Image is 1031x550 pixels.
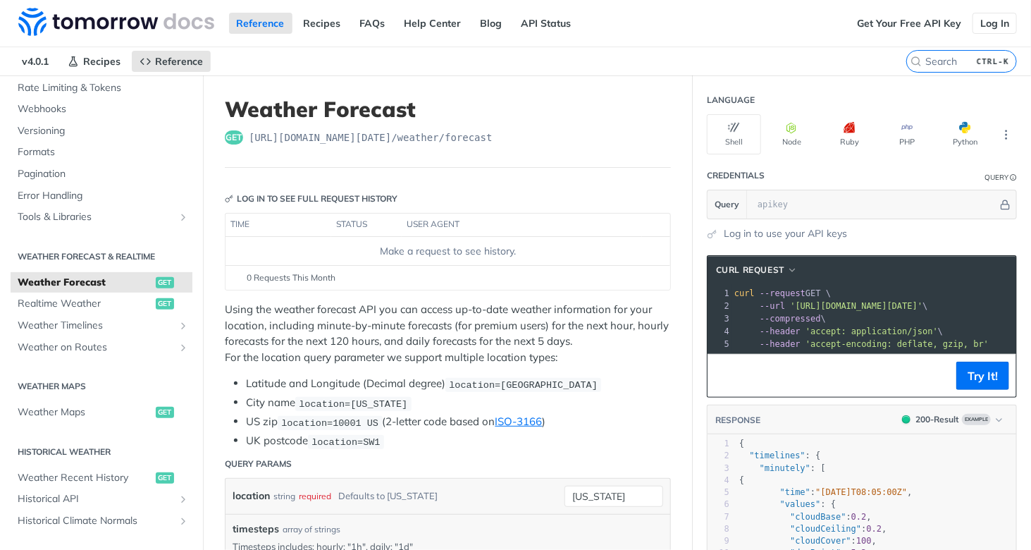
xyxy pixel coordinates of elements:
a: Recipes [60,51,128,72]
div: 5 [708,338,731,350]
span: '[URL][DOMAIN_NAME][DATE]' [790,301,922,311]
th: time [226,214,331,236]
span: Weather Maps [18,405,152,420]
span: \ [734,326,943,336]
span: "minutely" [760,463,810,473]
a: Weather TimelinesShow subpages for Weather Timelines [11,315,192,336]
div: QueryInformation [984,172,1017,183]
span: Reference [155,55,203,68]
i: Information [1010,174,1017,181]
a: Realtime Weatherget [11,293,192,314]
span: Tools & Libraries [18,210,174,224]
div: 2 [708,300,731,312]
div: 5 [708,487,729,499]
a: Weather Forecastget [11,272,192,293]
span: Weather Forecast [18,276,152,290]
span: : , [739,512,872,522]
span: Formats [18,145,189,159]
span: { [739,439,744,448]
a: Pagination [11,164,192,185]
span: : [ [739,463,826,473]
button: RESPONSE [715,413,761,427]
div: Query [984,172,1008,183]
span: \ [734,301,928,311]
span: 200 [902,415,910,424]
kbd: CTRL-K [973,54,1013,68]
span: 0.2 [867,524,882,534]
button: 200200-ResultExample [895,412,1009,427]
span: \ [734,314,826,324]
h2: Weather Forecast & realtime [11,250,192,263]
div: 4 [708,475,729,487]
span: --header [760,339,801,349]
button: Query [708,190,747,219]
span: Versioning [18,124,189,138]
span: "time" [780,487,810,497]
li: UK postcode [246,433,671,449]
span: Weather on Routes [18,341,174,355]
button: Show subpages for Weather Timelines [178,320,189,331]
a: Log In [973,13,1017,34]
span: Weather Recent History [18,471,152,485]
span: Historical Climate Normals [18,514,174,528]
a: Tools & LibrariesShow subpages for Tools & Libraries [11,207,192,228]
span: Query [715,198,739,211]
button: Node [765,114,819,154]
span: : { [739,451,821,460]
li: City name [246,395,671,411]
input: apikey [751,190,998,219]
a: Help Center [397,13,469,34]
div: 3 [708,312,731,325]
span: get [156,407,174,418]
a: Blog [473,13,510,34]
span: location=10001 US [281,417,378,428]
span: --request [760,288,805,298]
span: "timelines" [749,451,805,460]
span: : , [739,487,913,497]
span: "cloudCover" [790,536,851,546]
div: string [273,486,295,506]
a: Recipes [296,13,349,34]
h2: Historical Weather [11,446,192,458]
span: get [156,472,174,484]
a: Get Your Free API Key [849,13,969,34]
h2: Weather Maps [11,380,192,393]
span: Example [962,414,991,425]
span: get [225,130,243,145]
span: get [156,277,174,288]
button: PHP [880,114,934,154]
a: Weather Mapsget [11,402,192,423]
li: Latitude and Longitude (Decimal degree) [246,376,671,392]
span: Recipes [83,55,121,68]
a: Weather on RoutesShow subpages for Weather on Routes [11,337,192,358]
a: Log in to use your API keys [724,226,847,241]
span: "values" [780,499,821,509]
span: --compressed [760,314,821,324]
button: Copy to clipboard [715,365,734,386]
a: Webhooks [11,99,192,120]
div: 1 [708,438,729,450]
span: GET \ [734,288,831,298]
div: 9 [708,535,729,547]
span: Error Handling [18,189,189,203]
span: v4.0.1 [14,51,56,72]
th: user agent [402,214,642,236]
span: 100 [856,536,872,546]
span: 0 Requests This Month [247,271,335,284]
a: Rate Limiting & Tokens [11,78,192,99]
button: Python [938,114,992,154]
span: "[DATE]T08:05:00Z" [815,487,907,497]
svg: More ellipsis [1000,128,1013,141]
div: array of strings [283,523,340,536]
button: Show subpages for Historical API [178,494,189,505]
button: Try It! [956,362,1009,390]
a: Formats [11,142,192,163]
div: 8 [708,523,729,535]
button: Shell [707,114,761,154]
svg: Search [910,56,922,67]
div: Language [707,94,755,106]
div: 2 [708,450,729,462]
span: 'accept-encoding: deflate, gzip, br' [805,339,989,349]
div: 1 [708,287,731,300]
a: FAQs [352,13,393,34]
